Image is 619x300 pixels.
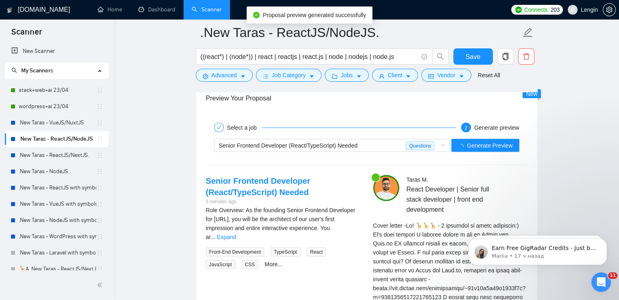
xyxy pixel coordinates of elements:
button: folderJobscaret-down [325,69,369,82]
span: ... [210,234,215,240]
a: More... [265,261,282,267]
span: Front-End Development [206,248,264,257]
span: holder [96,185,103,191]
a: searchScanner [192,6,222,13]
a: .New Taras - NodeJS with symbols [19,212,96,228]
span: My Scanners [11,67,53,74]
button: copy [497,48,514,65]
li: .New Taras - Laravel with symbols [5,245,109,261]
span: React [307,248,326,257]
span: Vendor [437,71,455,80]
img: upwork-logo.png [515,7,522,13]
span: holder [96,136,103,142]
span: holder [96,87,103,93]
li: .New Taras - VueJS with symbols [5,196,109,212]
img: c1NLmzrk-0pBZjOo1nLSJnOz0itNHKTdmMHAt8VIsLFzaWqqsJDJtcFyV3OYvrqgu3 [373,175,399,201]
span: holder [96,152,103,159]
li: .New Taras - ReactJS/NodeJS. [5,131,109,147]
iframe: Intercom notifications сообщение [456,221,619,278]
span: 2 [465,125,468,131]
a: Reset All [478,71,500,80]
span: React Developer | Senior full stack developer | front end development [406,184,503,215]
a: .New Taras - ReactJS/NextJS. [19,147,96,163]
li: .New Taras - VueJS/NuxtJS [5,115,109,131]
a: Expand [217,234,236,240]
div: Preview Your Proposal [206,87,527,110]
span: user [570,7,575,13]
li: stack+web+ai 23/04 [5,82,109,98]
div: Role Overview: As the founding Senior Frontend Developer for Letti.ai, you will be the architect ... [206,206,360,241]
button: barsJob Categorycaret-down [256,69,322,82]
span: search [11,67,17,73]
button: Generate Preview [451,139,519,152]
span: Save [466,52,480,62]
span: Taras M . [406,176,428,183]
a: setting [603,7,616,13]
span: Jobs [341,71,353,80]
span: Advanced [212,71,237,80]
span: double-left [97,281,105,289]
div: Select a job [227,123,262,133]
span: New [526,91,537,97]
button: userClientcaret-down [372,69,418,82]
img: logo [7,4,13,17]
span: Questions [406,141,434,150]
span: bars [263,73,269,79]
button: Save [453,48,493,65]
span: holder [96,201,103,207]
input: Search Freelance Jobs... [201,52,418,62]
a: dashboardDashboard [138,6,175,13]
div: 5 minutes ago [206,198,360,206]
span: caret-down [309,73,315,79]
span: caret-down [240,73,246,79]
span: search [433,53,448,60]
span: check [217,125,221,130]
button: settingAdvancedcaret-down [196,69,253,82]
a: .New Taras - VueJS with symbols [19,196,96,212]
a: .New Taras - WordPress with symbols [19,228,96,245]
span: 11 [608,272,617,279]
span: Scanner [5,26,48,43]
li: .New Taras - NodeJS with symbols [5,212,109,228]
div: Generate preview [474,123,519,133]
span: user [379,73,385,79]
input: Scanner name... [200,22,521,43]
span: Proposal preview generated successfully [263,12,366,18]
span: info-circle [422,54,427,59]
a: New Scanner [11,43,102,59]
span: holder [96,120,103,126]
span: Role Overview: As the founding Senior Frontend Developer for [URL], you will be the architect of ... [206,207,355,240]
a: .New Taras - NodeJS. [19,163,96,180]
span: My Scanners [21,67,53,74]
span: copy [498,53,513,60]
span: holder [96,250,103,256]
span: Generate Preview [467,141,512,150]
a: .New Taras - ReactJS/NodeJS. [19,131,96,147]
a: homeHome [98,6,122,13]
span: caret-down [356,73,362,79]
a: Senior Frontend Developer (React/TypeScript) Needed [206,176,311,197]
a: .New Taras - VueJS/NuxtJS [19,115,96,131]
span: 203 [550,5,559,14]
span: folder [332,73,337,79]
li: .New Taras - WordPress with symbols [5,228,109,245]
span: holder [96,168,103,175]
span: holder [96,217,103,224]
span: holder [96,103,103,110]
span: delete [518,53,534,60]
li: New Scanner [5,43,109,59]
a: .New Taras - ReactJS with symbols [19,180,96,196]
button: search [432,48,448,65]
li: .New Taras - ReactJS with symbols [5,180,109,196]
li: 🦒A .New Taras - ReactJS/NextJS usual 23/04 [5,261,109,277]
span: JavaScript [206,260,235,269]
button: delete [518,48,534,65]
li: .New Taras - NodeJS. [5,163,109,180]
span: holder [96,233,103,240]
span: loading [458,144,467,150]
